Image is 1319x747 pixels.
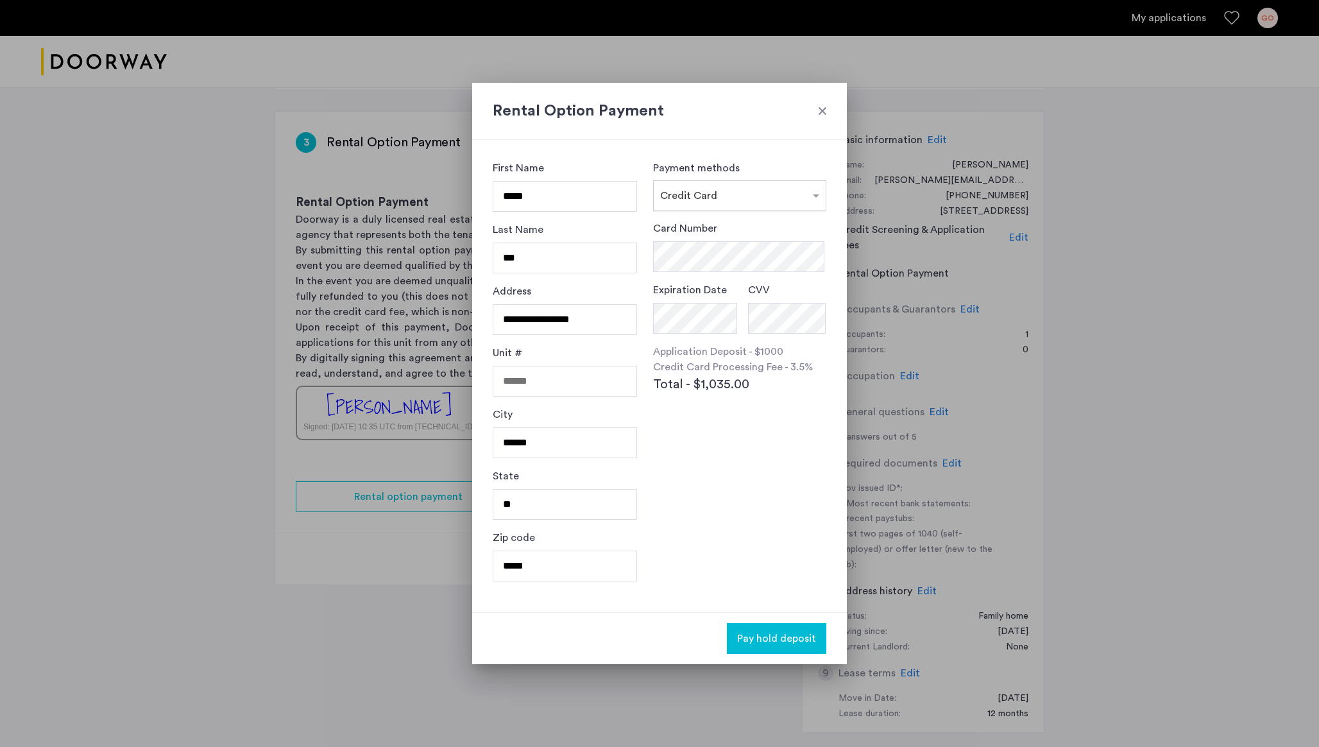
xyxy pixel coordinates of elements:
[493,468,519,484] label: State
[493,160,544,176] label: First Name
[737,631,816,646] span: Pay hold deposit
[653,359,826,375] p: Credit Card Processing Fee - 3.5%
[493,345,522,361] label: Unit #
[493,284,531,299] label: Address
[748,282,770,298] label: CVV
[653,163,740,173] label: Payment methods
[653,221,717,236] label: Card Number
[653,375,749,394] span: Total - $1,035.00
[493,222,543,237] label: Last Name
[653,282,727,298] label: Expiration Date
[493,99,826,123] h2: Rental Option Payment
[727,623,826,654] button: button
[493,530,535,545] label: Zip code
[493,407,513,422] label: City
[653,344,826,359] p: Application Deposit - $1000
